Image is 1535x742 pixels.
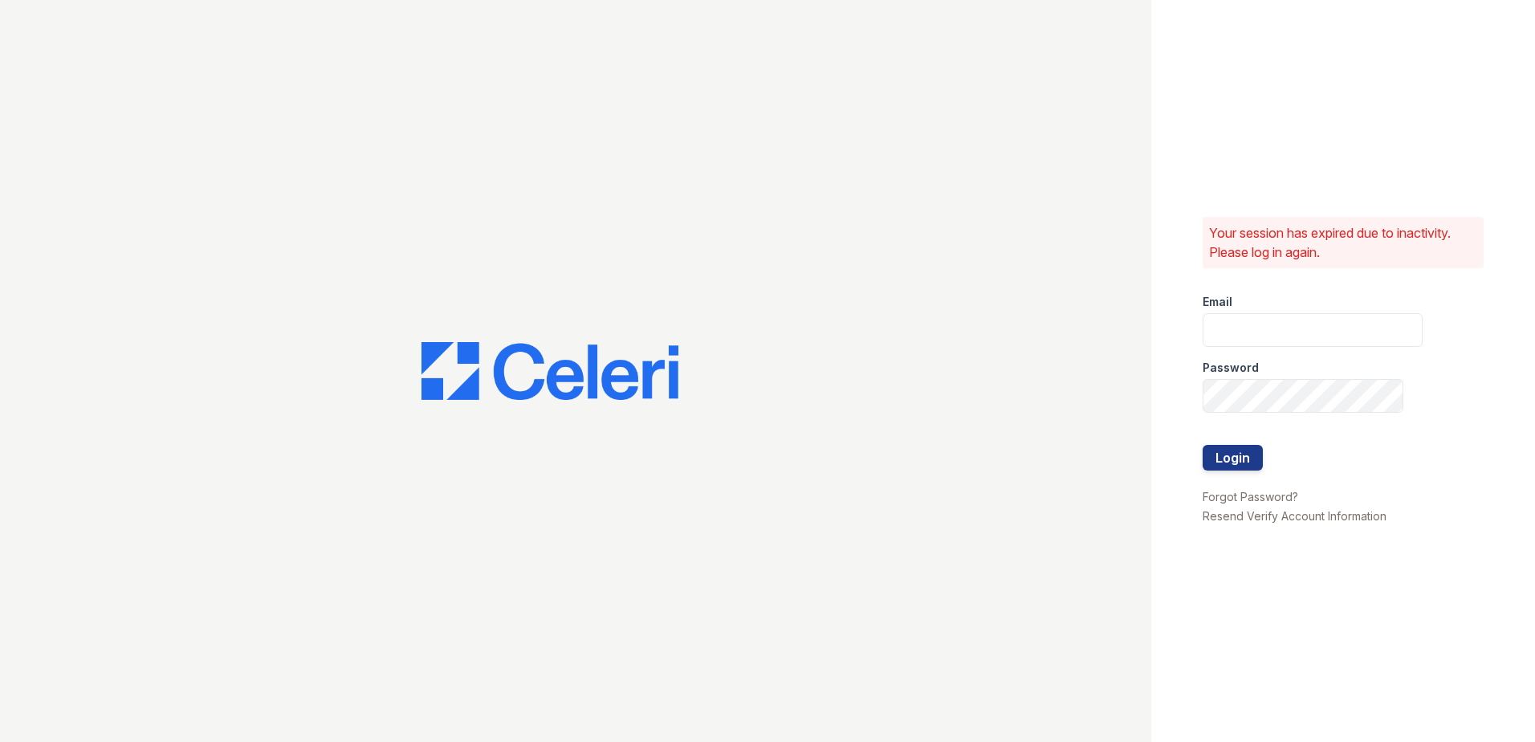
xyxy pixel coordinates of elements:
[1203,360,1259,376] label: Password
[1209,223,1477,262] p: Your session has expired due to inactivity. Please log in again.
[1203,509,1386,523] a: Resend Verify Account Information
[1203,445,1263,471] button: Login
[421,342,678,400] img: CE_Logo_Blue-a8612792a0a2168367f1c8372b55b34899dd931a85d93a1a3d3e32e68fde9ad4.png
[1203,294,1232,310] label: Email
[1203,490,1298,503] a: Forgot Password?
